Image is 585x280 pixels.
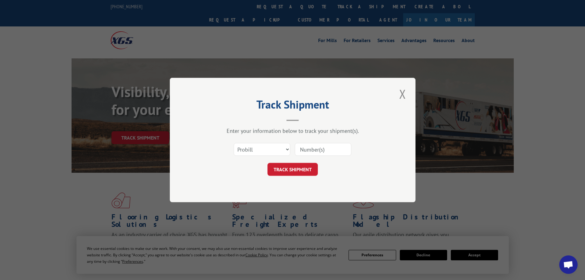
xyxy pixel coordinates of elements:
input: Number(s) [295,143,351,156]
button: Close modal [397,85,408,102]
h2: Track Shipment [201,100,385,112]
button: TRACK SHIPMENT [267,163,318,176]
div: Enter your information below to track your shipment(s). [201,127,385,134]
a: Open chat [559,255,578,274]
